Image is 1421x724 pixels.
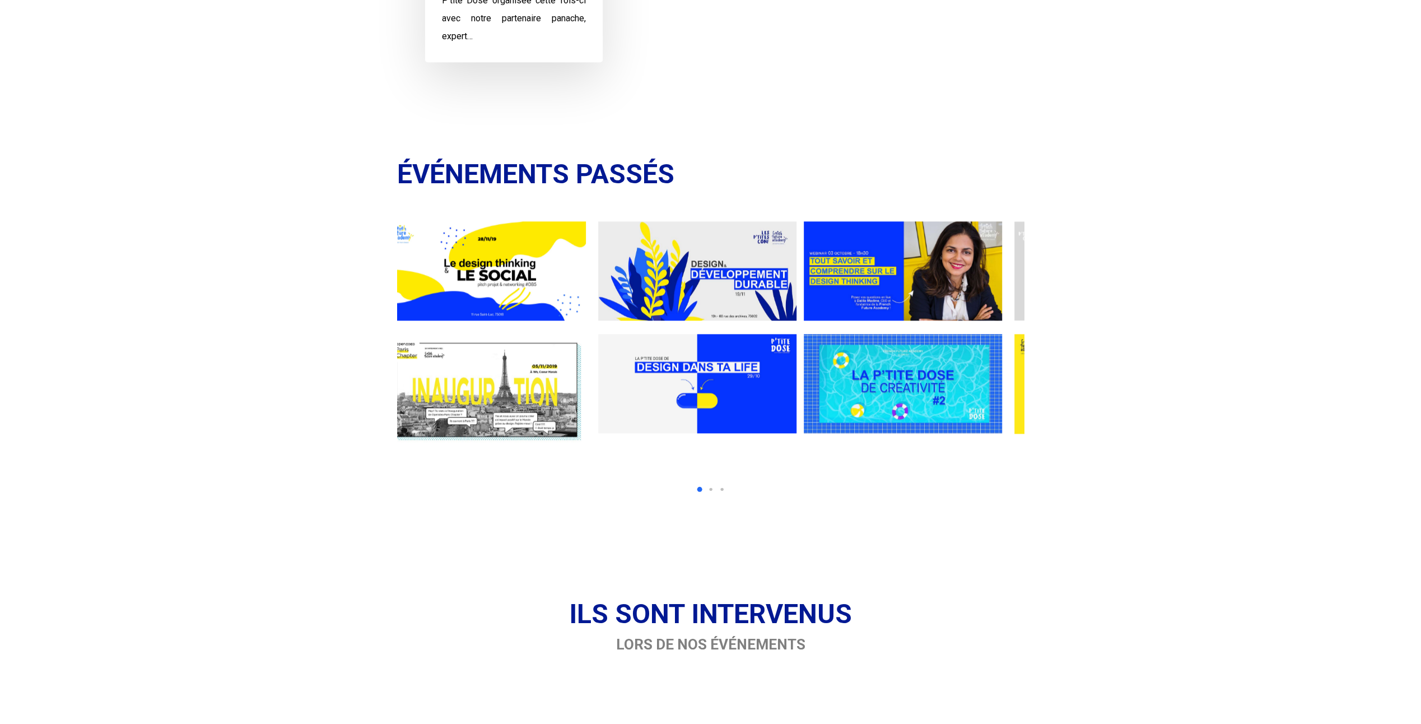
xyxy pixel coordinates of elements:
[397,158,1024,191] h2: ÉVÉNEMENTS PASSÉS
[1014,221,1213,321] img: evenement design thinking design education
[388,221,586,321] img: restitution_DB5_
[388,334,586,445] img: FINAL_Affiche_OpenIdeo
[598,221,796,321] img: design developpement durable
[397,598,1024,630] h2: ILS SONT INTERVENUS
[1014,334,1213,434] img: événement design thinking
[616,636,805,653] strong: LORS DE NOS ÉVÉNEMENTS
